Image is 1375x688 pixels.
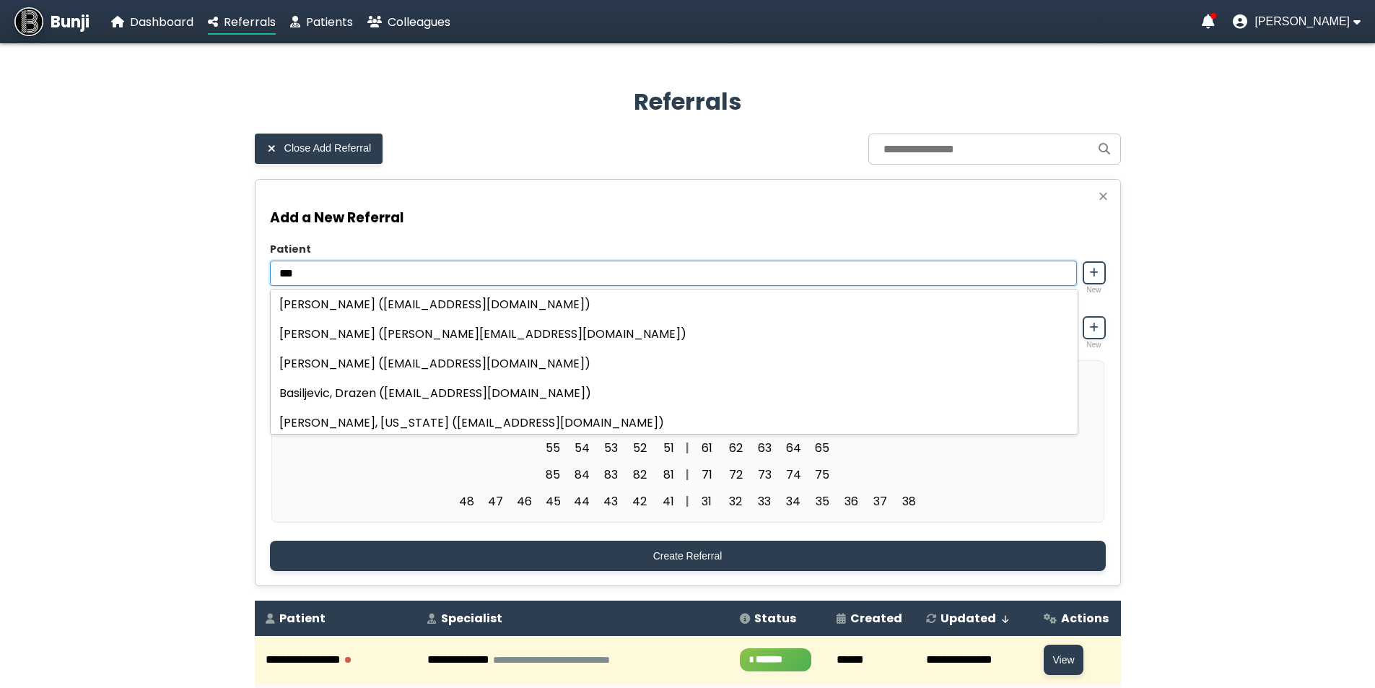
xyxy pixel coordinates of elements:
div: | [681,492,694,510]
span: 31 [694,489,720,513]
div: [PERSON_NAME], [US_STATE] ([EMAIL_ADDRESS][DOMAIN_NAME]) [271,408,1078,437]
span: 51 [655,436,681,460]
span: [PERSON_NAME] [1254,15,1350,28]
span: 47 [482,489,508,513]
button: View [1044,645,1083,675]
th: Specialist [416,601,730,636]
span: 62 [723,436,748,460]
button: Create Referral [270,541,1106,571]
a: Colleagues [367,13,450,31]
a: Bunji [14,7,90,36]
span: 45 [540,489,566,513]
span: 61 [694,436,720,460]
th: Updated [915,601,1033,636]
th: Patient [255,601,416,636]
span: 73 [751,463,777,487]
span: 64 [780,436,806,460]
span: 82 [627,463,652,487]
span: 32 [723,489,748,513]
span: 83 [598,463,624,487]
span: Referrals [224,14,276,30]
a: Patients [290,13,353,31]
span: 71 [694,463,720,487]
span: 42 [627,489,652,513]
span: 53 [598,436,624,460]
span: 41 [655,489,681,513]
div: | [681,439,694,457]
div: [PERSON_NAME] ([PERSON_NAME][EMAIL_ADDRESS][DOMAIN_NAME]) [271,319,1078,349]
span: 63 [751,436,777,460]
a: Referrals [208,13,276,31]
span: 84 [569,463,595,487]
span: 38 [896,489,922,513]
button: Close [1094,187,1112,206]
span: 55 [540,436,566,460]
a: Dashboard [111,13,193,31]
button: User menu [1233,14,1361,29]
div: [PERSON_NAME] ([EMAIL_ADDRESS][DOMAIN_NAME]) [271,289,1078,319]
span: 52 [627,436,652,460]
span: 34 [780,489,806,513]
span: 65 [809,436,835,460]
button: Close Add Referral [255,134,383,164]
span: 54 [569,436,595,460]
span: Bunji [51,10,90,34]
h3: Add a New Referral [270,207,1106,228]
th: Created [826,601,916,636]
span: 33 [751,489,777,513]
span: 81 [655,463,681,487]
span: 74 [780,463,806,487]
span: Close Add Referral [284,142,372,154]
span: 75 [809,463,835,487]
div: Basiljevic, Drazen ([EMAIL_ADDRESS][DOMAIN_NAME]) [271,378,1078,408]
span: 85 [540,463,566,487]
span: 44 [569,489,595,513]
th: Status [729,601,825,636]
span: Colleagues [388,14,450,30]
span: Patients [306,14,353,30]
span: 72 [723,463,748,487]
th: Actions [1033,601,1120,636]
div: | [681,466,694,484]
a: Notifications [1202,14,1215,29]
span: Dashboard [130,14,193,30]
span: 36 [838,489,864,513]
span: 37 [867,489,893,513]
span: 43 [598,489,624,513]
span: 48 [453,489,479,513]
label: Patient [270,242,1106,257]
span: 46 [511,489,537,513]
span: 35 [809,489,835,513]
h2: Referrals [255,84,1121,119]
div: [PERSON_NAME] ([EMAIL_ADDRESS][DOMAIN_NAME]) [271,349,1078,378]
img: Bunji Dental Referral Management [14,7,43,36]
